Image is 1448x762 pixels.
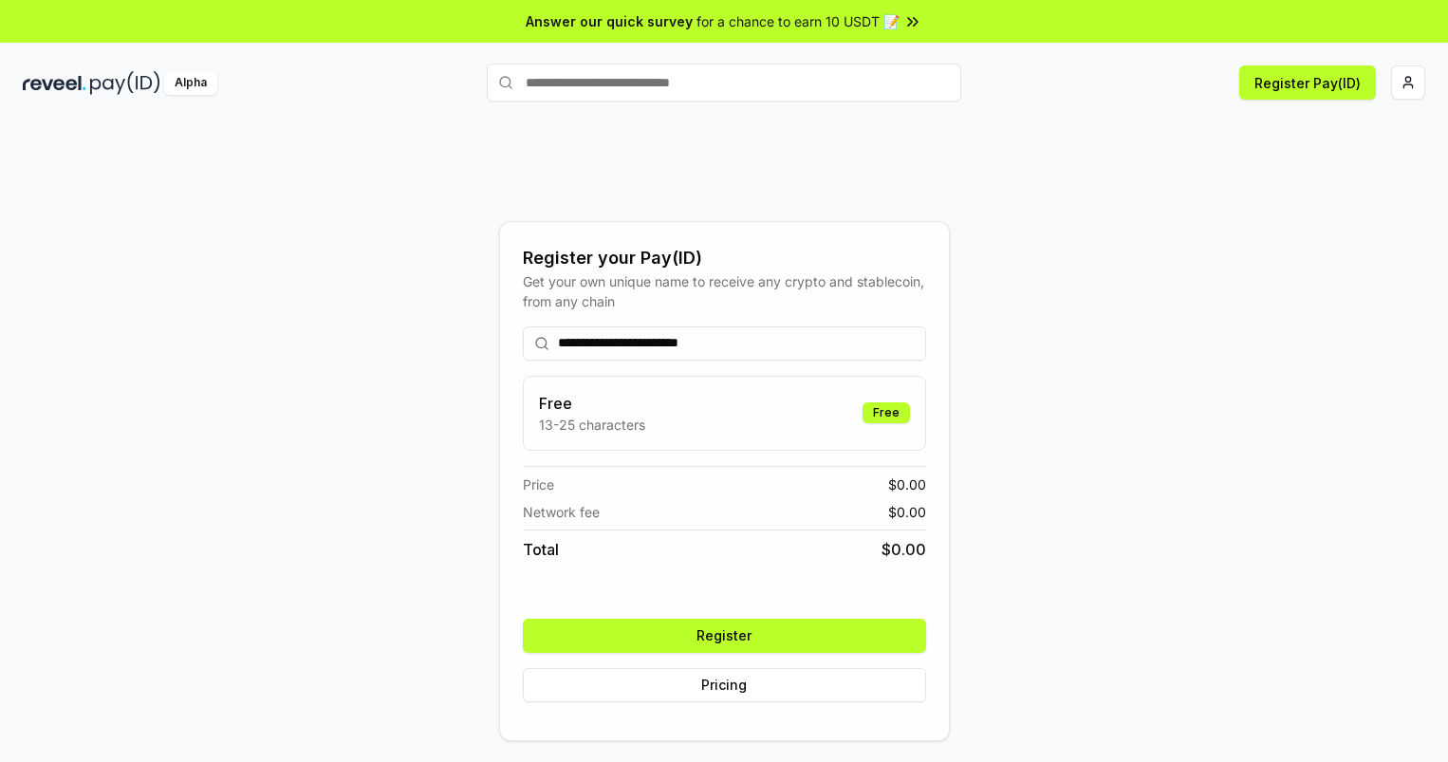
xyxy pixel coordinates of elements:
[23,71,86,95] img: reveel_dark
[888,474,926,494] span: $ 0.00
[90,71,160,95] img: pay_id
[523,668,926,702] button: Pricing
[882,538,926,561] span: $ 0.00
[539,392,645,415] h3: Free
[523,502,600,522] span: Network fee
[888,502,926,522] span: $ 0.00
[523,619,926,653] button: Register
[523,271,926,311] div: Get your own unique name to receive any crypto and stablecoin, from any chain
[1239,65,1376,100] button: Register Pay(ID)
[863,402,910,423] div: Free
[526,11,693,31] span: Answer our quick survey
[696,11,900,31] span: for a chance to earn 10 USDT 📝
[164,71,217,95] div: Alpha
[539,415,645,435] p: 13-25 characters
[523,245,926,271] div: Register your Pay(ID)
[523,538,559,561] span: Total
[523,474,554,494] span: Price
